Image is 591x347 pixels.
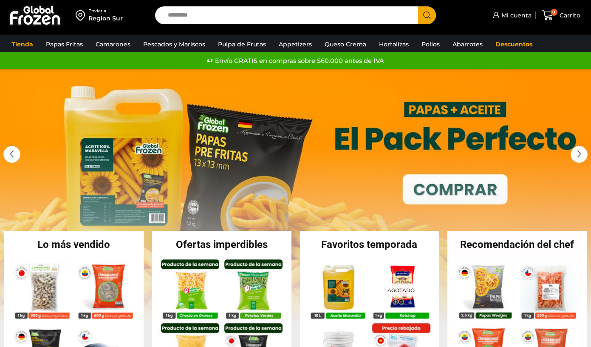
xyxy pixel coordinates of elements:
[274,36,316,52] a: Appetizers
[571,146,588,163] div: Next slide
[3,146,20,163] div: Previous slide
[4,239,144,250] h2: Lo más vendido
[91,36,135,52] a: Camarones
[418,6,436,24] button: Search button
[152,239,291,250] h2: Ofertas imperdibles
[447,239,587,250] h2: Recomendación del chef
[551,9,557,16] span: 0
[88,14,123,23] div: Region Sur
[557,11,580,20] span: Carrito
[88,8,123,14] div: Enviar a
[448,36,487,52] a: Abarrotes
[382,283,421,296] p: Agotado
[491,7,532,24] a: Mi cuenta
[300,239,439,250] h2: Favoritos temporada
[42,36,87,52] a: Papas Fritas
[417,36,444,52] a: Pollos
[76,8,88,23] img: address-field-icon.svg
[491,36,537,52] a: Descuentos
[139,36,209,52] a: Pescados y Mariscos
[214,36,270,52] a: Pulpa de Frutas
[499,11,532,20] span: Mi cuenta
[7,36,37,52] a: Tienda
[320,36,370,52] a: Queso Crema
[540,6,583,26] a: 0 Carrito
[375,36,413,52] a: Hortalizas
